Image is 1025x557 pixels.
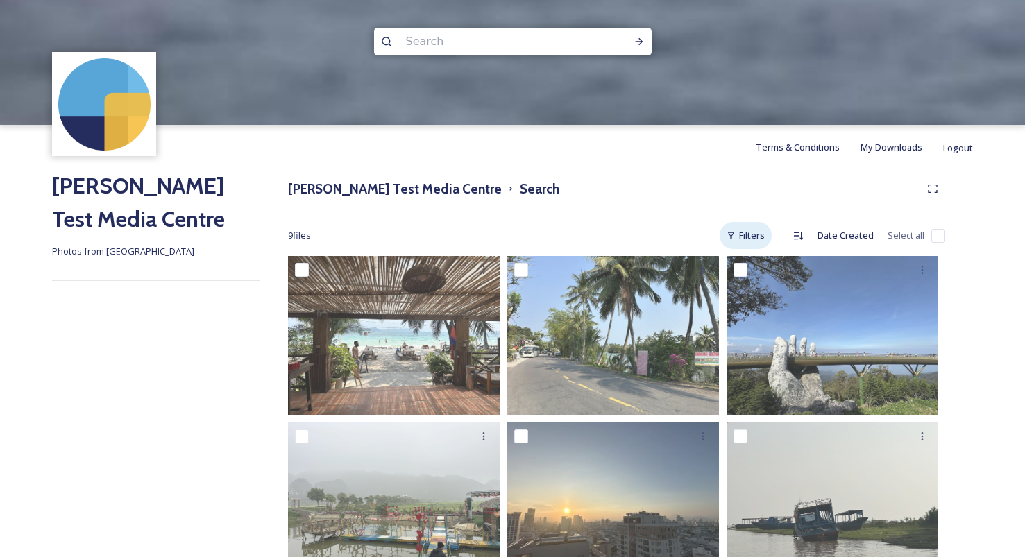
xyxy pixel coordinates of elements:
span: 9 file s [288,229,311,242]
img: IMG_3267.HEIC [507,256,719,415]
a: Terms & Conditions [756,139,861,155]
span: Select all [888,229,924,242]
img: IMG_3411.HEIC [288,256,500,415]
h3: [PERSON_NAME] Test Media Centre [288,179,502,199]
div: Date Created [811,222,881,249]
h3: Search [520,179,559,199]
div: Filters [720,222,772,249]
img: IMG_3208.HEIC [727,256,938,415]
img: snapsea-logo.png [54,54,155,155]
h2: [PERSON_NAME] Test Media Centre [52,169,260,236]
input: Search [399,26,589,57]
span: Terms & Conditions [756,141,840,153]
a: My Downloads [861,139,943,155]
span: Photos from [GEOGRAPHIC_DATA] [52,245,194,257]
span: Logout [943,142,973,154]
span: My Downloads [861,141,922,153]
